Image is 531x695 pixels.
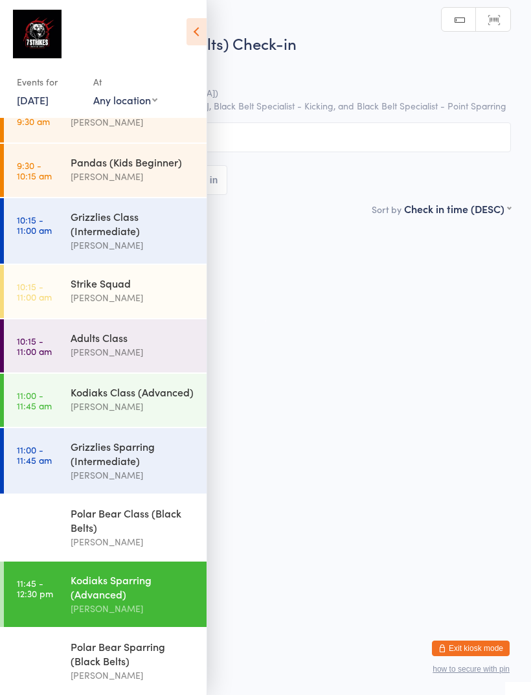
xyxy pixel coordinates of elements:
div: Check in time (DESC) [404,201,511,216]
div: Adults Class [71,330,196,345]
time: 11:00 - 11:45 am [17,390,52,411]
time: 11:00 - 11:45 am [17,444,52,465]
div: [PERSON_NAME] [71,468,196,483]
label: Sort by [372,203,401,216]
div: [PERSON_NAME] [71,668,196,683]
span: [PERSON_NAME] St PS ([GEOGRAPHIC_DATA]) [20,86,491,99]
input: Search [20,122,511,152]
div: Events for [17,71,80,93]
span: 7 Strikes Martial Arts, Black Belt Specialist - BJJ, Black Belt Specialist - Kicking, and Black B... [20,99,511,112]
div: Grizzlies Class (Intermediate) [71,209,196,238]
time: 10:15 - 11:00 am [17,214,52,235]
a: 11:45 -12:30 pmPolar Bear Class (Black Belts)[PERSON_NAME] [4,495,207,560]
a: 12:30 -1:15 pmPolar Bear Sparring (Black Belts)[PERSON_NAME] [4,628,207,694]
div: Polar Bear Class (Black Belts) [71,506,196,534]
time: 10:15 - 11:00 am [17,281,52,302]
img: 7 Strikes Martial Arts [13,10,62,58]
div: [PERSON_NAME] [71,399,196,414]
div: Kodiaks Class (Advanced) [71,385,196,399]
div: Grizzlies Sparring (Intermediate) [71,439,196,468]
div: At [93,71,157,93]
button: how to secure with pin [433,665,510,674]
time: 9:30 - 10:15 am [17,160,52,181]
a: 11:45 -12:30 pmKodiaks Sparring (Advanced)[PERSON_NAME] [4,562,207,627]
div: [PERSON_NAME] [71,169,196,184]
div: Strike Squad [71,276,196,290]
span: [DATE] 11:45am [20,60,491,73]
a: 9:30 -10:15 amPandas (Kids Beginner)[PERSON_NAME] [4,144,207,197]
div: [PERSON_NAME] [71,345,196,359]
a: 10:15 -11:00 amStrike Squad[PERSON_NAME] [4,265,207,318]
time: 11:45 - 12:30 pm [17,578,53,598]
a: 11:00 -11:45 amGrizzlies Sparring (Intermediate)[PERSON_NAME] [4,428,207,494]
div: Kodiaks Sparring (Advanced) [71,573,196,601]
a: 10:15 -11:00 amAdults Class[PERSON_NAME] [4,319,207,372]
div: [PERSON_NAME] [71,238,196,253]
div: [PERSON_NAME] [71,115,196,130]
time: 10:15 - 11:00 am [17,336,52,356]
div: Pandas (Kids Beginner) [71,155,196,169]
time: 8:45 - 9:30 am [17,106,50,126]
div: Any location [93,93,157,107]
a: [DATE] [17,93,49,107]
time: 12:30 - 1:15 pm [17,644,47,665]
h2: Polar Bear Class (Black Belts) Check-in [20,32,511,54]
div: [PERSON_NAME] [71,290,196,305]
a: 10:15 -11:00 amGrizzlies Class (Intermediate)[PERSON_NAME] [4,198,207,264]
div: Polar Bear Sparring (Black Belts) [71,639,196,668]
a: 11:00 -11:45 amKodiaks Class (Advanced)[PERSON_NAME] [4,374,207,427]
div: [PERSON_NAME] [71,601,196,616]
span: [PERSON_NAME] [20,73,491,86]
time: 11:45 - 12:30 pm [17,511,53,532]
button: Exit kiosk mode [432,641,510,656]
div: [PERSON_NAME] [71,534,196,549]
